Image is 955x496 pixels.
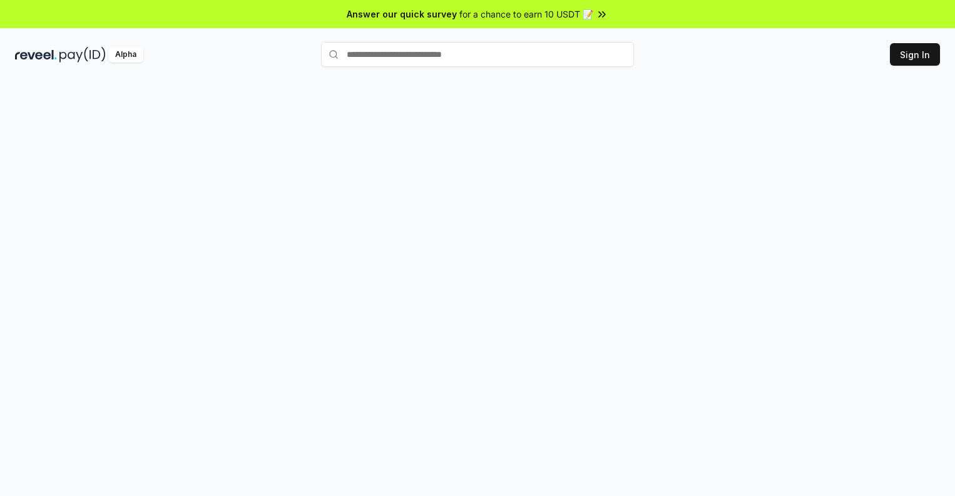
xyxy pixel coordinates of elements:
[459,8,593,21] span: for a chance to earn 10 USDT 📝
[347,8,457,21] span: Answer our quick survey
[890,43,940,66] button: Sign In
[15,47,57,63] img: reveel_dark
[108,47,143,63] div: Alpha
[59,47,106,63] img: pay_id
